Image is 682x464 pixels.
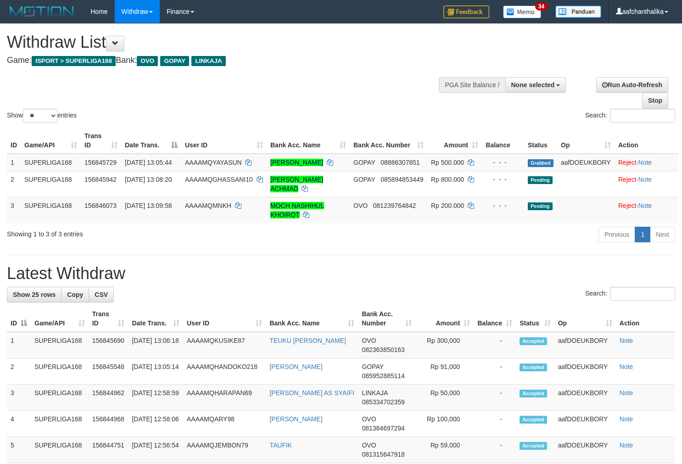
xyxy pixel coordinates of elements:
[415,332,474,358] td: Rp 300,000
[443,6,489,18] img: Feedback.jpg
[269,415,322,423] a: [PERSON_NAME]
[474,411,516,437] td: -
[270,159,323,166] a: [PERSON_NAME]
[511,81,555,89] span: None selected
[89,358,129,385] td: 156845548
[89,306,129,332] th: Trans ID: activate to sort column ascending
[557,154,615,171] td: aafDOEUKBORY
[191,56,226,66] span: LINKAJA
[21,197,81,223] td: SUPERLIGA168
[415,358,474,385] td: Rp 91,000
[439,77,505,93] div: PGA Site Balance /
[358,306,415,332] th: Bank Acc. Number: activate to sort column ascending
[362,451,404,458] span: Copy 081315647918 to clipboard
[554,437,616,463] td: aafDOEUKBORY
[516,306,554,332] th: Status: activate to sort column ascending
[7,197,21,223] td: 3
[486,201,520,210] div: - - -
[638,159,652,166] a: Note
[520,416,547,424] span: Accepted
[415,437,474,463] td: Rp 59,000
[585,109,675,123] label: Search:
[362,337,376,344] span: OVO
[615,197,678,223] td: ·
[137,56,158,66] span: OVO
[615,154,678,171] td: ·
[353,202,368,209] span: OVO
[269,442,292,449] a: TAUFIK
[520,337,547,345] span: Accepted
[620,363,633,370] a: Note
[7,287,61,302] a: Show 25 rows
[7,56,446,65] h4: Game: Bank:
[362,425,404,432] span: Copy 081384697294 to clipboard
[554,385,616,411] td: aafDOEUKBORY
[650,227,675,242] a: Next
[7,128,21,154] th: ID
[427,128,482,154] th: Amount: activate to sort column ascending
[128,385,183,411] td: [DATE] 12:58:59
[128,437,183,463] td: [DATE] 12:56:54
[7,226,277,239] div: Showing 1 to 3 of 3 entries
[528,159,553,167] span: Grabbed
[21,128,81,154] th: Game/API: activate to sort column ascending
[31,332,89,358] td: SUPERLIGA168
[528,202,553,210] span: Pending
[474,358,516,385] td: -
[555,6,601,18] img: panduan.png
[362,442,376,449] span: OVO
[618,176,637,183] a: Reject
[638,202,652,209] a: Note
[554,411,616,437] td: aafDOEUKBORY
[267,128,350,154] th: Bank Acc. Name: activate to sort column ascending
[84,202,117,209] span: 156846073
[596,77,668,93] a: Run Auto-Refresh
[31,411,89,437] td: SUPERLIGA168
[362,389,387,397] span: LINKAJA
[185,202,231,209] span: AAAAMQMNKH
[554,332,616,358] td: aafDOEUKBORY
[503,6,542,18] img: Button%20Memo.svg
[84,176,117,183] span: 156845942
[482,128,524,154] th: Balance
[535,2,548,11] span: 34
[353,176,375,183] span: GOPAY
[89,411,129,437] td: 156844968
[269,363,322,370] a: [PERSON_NAME]
[7,411,31,437] td: 4
[415,385,474,411] td: Rp 50,000
[618,159,637,166] a: Reject
[373,202,416,209] span: Copy 081239764842 to clipboard
[7,358,31,385] td: 2
[362,346,404,353] span: Copy 082363850163 to clipboard
[183,411,266,437] td: AAAAMQARY98
[7,306,31,332] th: ID: activate to sort column descending
[121,128,181,154] th: Date Trans.: activate to sort column descending
[32,56,116,66] span: ISPORT > SUPERLIGA168
[89,287,114,302] a: CSV
[21,171,81,197] td: SUPERLIGA168
[128,358,183,385] td: [DATE] 13:05:14
[89,332,129,358] td: 156845690
[13,291,56,298] span: Show 25 rows
[7,171,21,197] td: 2
[183,306,266,332] th: User ID: activate to sort column ascending
[642,93,668,108] a: Stop
[474,437,516,463] td: -
[520,390,547,397] span: Accepted
[89,437,129,463] td: 156844751
[84,159,117,166] span: 156845729
[520,442,547,450] span: Accepted
[618,202,637,209] a: Reject
[61,287,89,302] a: Copy
[270,176,323,192] a: [PERSON_NAME] ACHMAD
[81,128,121,154] th: Trans ID: activate to sort column ascending
[620,442,633,449] a: Note
[125,202,172,209] span: [DATE] 13:09:58
[7,154,21,171] td: 1
[7,385,31,411] td: 3
[160,56,189,66] span: GOPAY
[598,227,635,242] a: Previous
[183,385,266,411] td: AAAAMQHARAPAN69
[431,159,464,166] span: Rp 500.000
